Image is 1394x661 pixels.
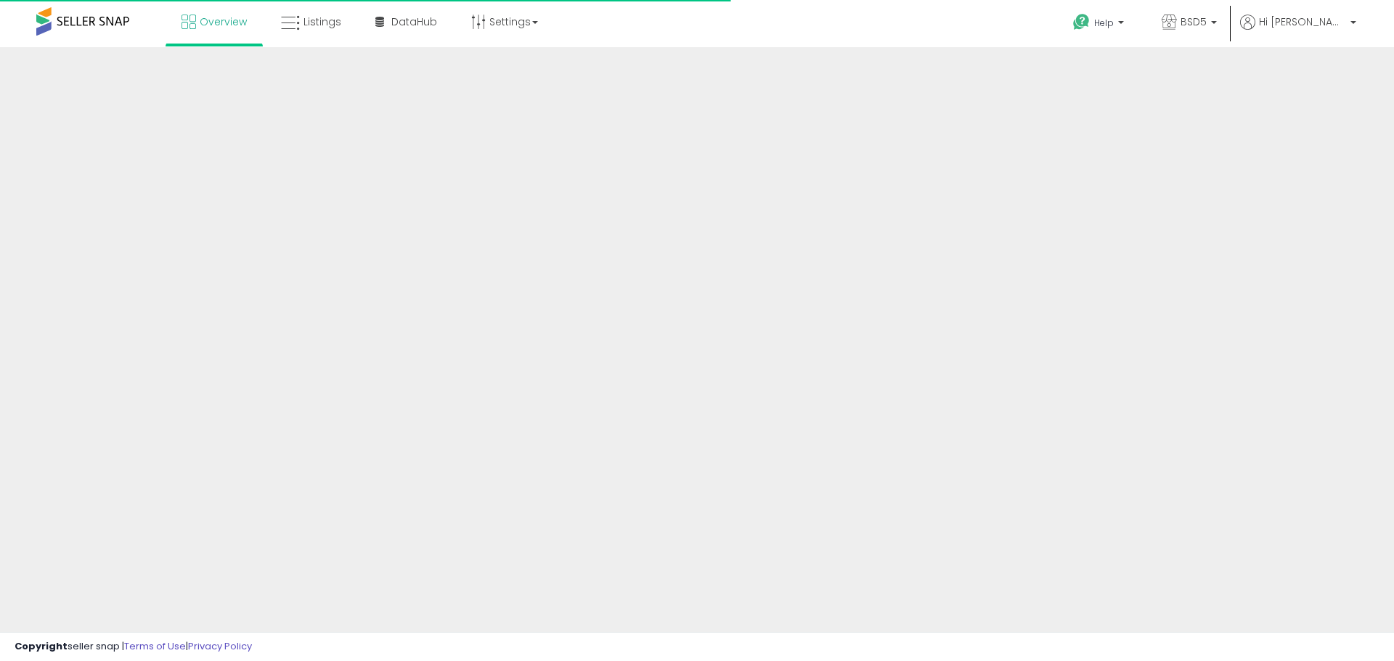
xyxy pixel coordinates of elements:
span: Help [1094,17,1114,29]
a: Hi [PERSON_NAME] [1240,15,1356,47]
a: Terms of Use [124,639,186,653]
div: seller snap | | [15,640,252,654]
span: Listings [303,15,341,29]
a: Help [1061,2,1138,47]
span: BSD5 [1181,15,1207,29]
span: Overview [200,15,247,29]
i: Get Help [1072,13,1091,31]
a: Privacy Policy [188,639,252,653]
strong: Copyright [15,639,68,653]
span: Hi [PERSON_NAME] [1259,15,1346,29]
span: DataHub [391,15,437,29]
